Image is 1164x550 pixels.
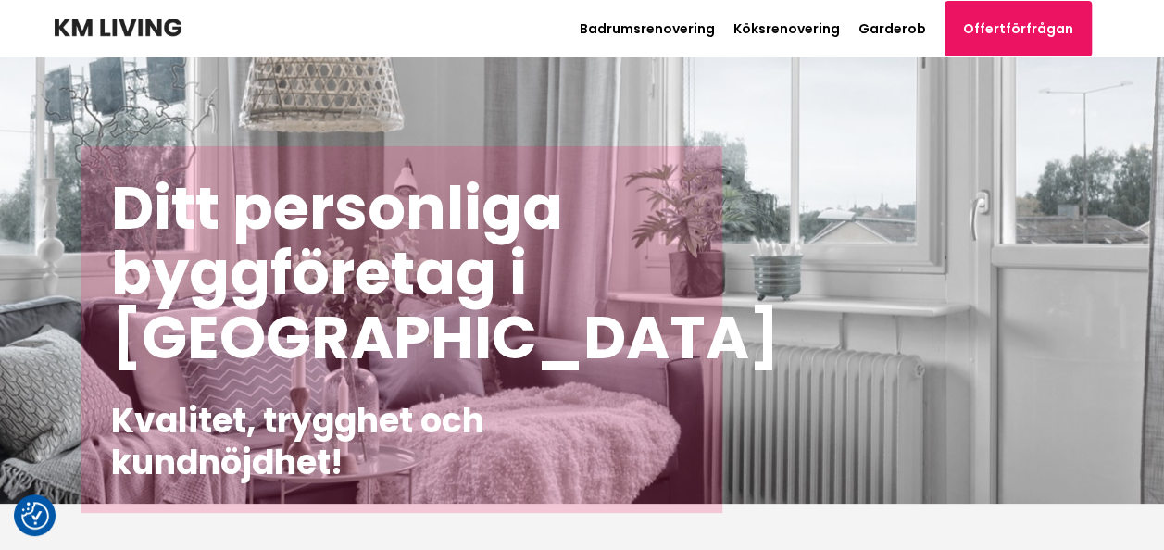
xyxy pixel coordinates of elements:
[858,19,926,38] a: Garderob
[580,19,715,38] a: Badrumsrenovering
[945,1,1092,56] a: Offertförfrågan
[21,502,49,530] img: Revisit consent button
[111,176,694,370] h1: Ditt personliga byggföretag i [GEOGRAPHIC_DATA]
[111,400,694,483] h2: Kvalitet, trygghet och kundnöjdhet!
[55,19,181,37] img: KM Living
[21,502,49,530] button: Samtyckesinställningar
[733,19,840,38] a: Köksrenovering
